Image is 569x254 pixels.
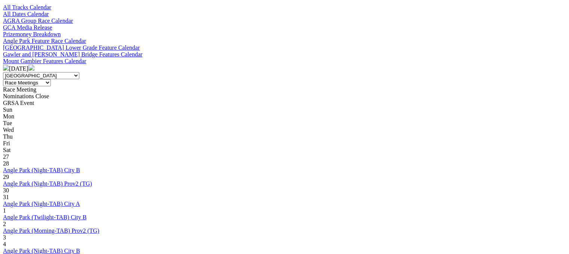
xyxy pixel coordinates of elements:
a: All Dates Calendar [3,11,49,17]
a: Mount Gambier Features Calendar [3,58,86,64]
a: AGRA Group Race Calendar [3,18,73,24]
a: Angle Park (Night-TAB) City B [3,167,80,173]
div: Nominations Close [3,93,566,100]
div: [DATE] [3,65,566,72]
a: Angle Park (Night-TAB) City A [3,201,80,207]
div: Wed [3,127,566,133]
span: 31 [3,194,9,200]
a: GCA Media Release [3,24,52,31]
div: Race Meeting [3,86,566,93]
span: 28 [3,160,9,167]
div: Sun [3,106,566,113]
a: All Tracks Calendar [3,4,51,10]
a: [GEOGRAPHIC_DATA] Lower Grade Feature Calendar [3,44,140,51]
a: Angle Park (Twilight-TAB) City B [3,214,86,220]
span: 29 [3,174,9,180]
a: Angle Park Feature Race Calendar [3,38,86,44]
div: GRSA Event [3,100,566,106]
div: Tue [3,120,566,127]
div: Thu [3,133,566,140]
span: 1 [3,207,6,214]
div: Mon [3,113,566,120]
a: Angle Park (Night-TAB) Prov2 (TG) [3,180,92,187]
img: chevron-left-pager-white.svg [3,65,9,71]
a: Prizemoney Breakdown [3,31,61,37]
span: 27 [3,154,9,160]
a: Angle Park (Morning-TAB) Prov2 (TG) [3,227,99,234]
span: 2 [3,221,6,227]
a: Gawler and [PERSON_NAME] Bridge Features Calendar [3,51,143,58]
span: 3 [3,234,6,241]
div: Sat [3,147,566,154]
div: Fri [3,140,566,147]
span: 4 [3,241,6,247]
img: chevron-right-pager-white.svg [28,65,34,71]
span: 30 [3,187,9,193]
a: Angle Park (Night-TAB) City B [3,248,80,254]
